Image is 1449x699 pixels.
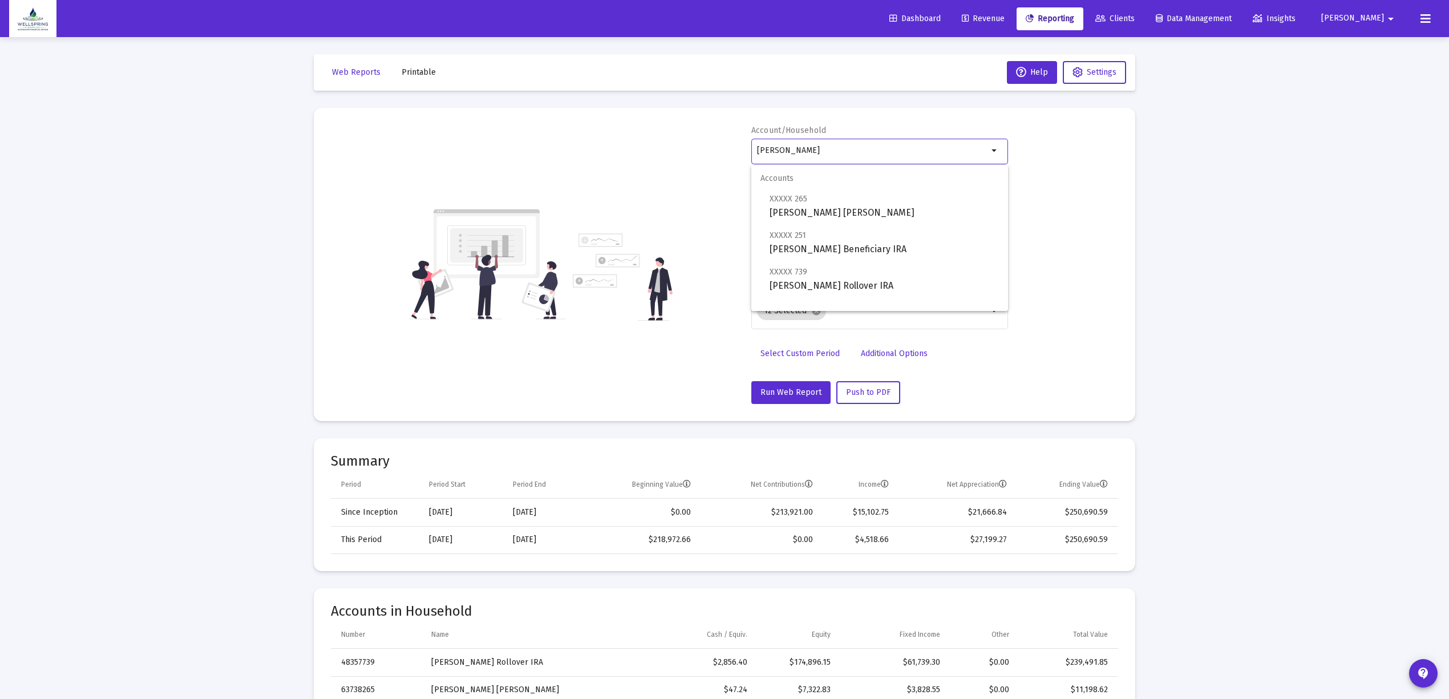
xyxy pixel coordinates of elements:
span: Additional Options [861,349,928,358]
button: Settings [1063,61,1126,84]
div: $239,491.85 [1025,657,1108,668]
td: Column Net Contributions [699,471,821,499]
span: Data Management [1156,14,1232,23]
td: Column Name [423,621,647,649]
div: [DATE] [513,534,576,546]
div: $0.00 [956,657,1009,668]
div: Fixed Income [900,630,940,639]
span: [PERSON_NAME] Beneficiary IRA [770,228,999,256]
td: $21,666.84 [897,499,1015,526]
img: reporting-alt [573,233,673,321]
div: [DATE] [429,507,497,518]
td: Column Number [331,621,423,649]
td: Column Period Start [421,471,505,499]
a: Clients [1086,7,1144,30]
button: Web Reports [323,61,390,84]
button: [PERSON_NAME] [1308,7,1411,30]
td: $4,518.66 [821,526,897,553]
td: $0.00 [699,526,821,553]
td: $27,199.27 [897,526,1015,553]
a: Insights [1244,7,1305,30]
td: Column Ending Value [1015,471,1118,499]
span: Select Custom Period [760,349,840,358]
label: Account/Household [751,126,827,135]
div: Total Value [1073,630,1108,639]
span: Help [1016,67,1048,77]
span: [PERSON_NAME] [PERSON_NAME] [770,192,999,220]
div: Period [341,480,361,489]
div: Ending Value [1059,480,1108,489]
img: reporting [409,208,566,321]
span: Clients [1095,14,1135,23]
div: Cash / Equiv. [707,630,747,639]
td: Column Income [821,471,897,499]
div: Number [341,630,365,639]
button: Help [1007,61,1057,84]
td: Column Cash / Equiv. [647,621,755,649]
mat-icon: contact_support [1416,666,1430,680]
td: Column Other [948,621,1017,649]
a: Dashboard [880,7,950,30]
td: $250,690.59 [1015,499,1118,526]
td: 48357739 [331,649,423,676]
mat-card-title: Summary [331,455,1118,467]
button: Printable [392,61,445,84]
td: $213,921.00 [699,499,821,526]
div: $11,198.62 [1025,684,1108,696]
td: Column Period End [505,471,584,499]
span: Settings [1087,67,1116,77]
td: Column Beginning Value [584,471,698,499]
div: $7,322.83 [763,684,831,696]
a: Data Management [1147,7,1241,30]
mat-icon: arrow_drop_down [988,304,1002,318]
span: Push to PDF [846,387,891,397]
td: [PERSON_NAME] Rollover IRA [423,649,647,676]
button: Run Web Report [751,381,831,404]
mat-card-title: Accounts in Household [331,605,1118,617]
td: Column Total Value [1017,621,1118,649]
span: Printable [402,67,436,77]
span: Accounts [751,165,1008,192]
mat-icon: cancel [811,306,821,316]
td: $15,102.75 [821,499,897,526]
div: [DATE] [513,507,576,518]
span: XXXXX 739 [770,267,807,277]
mat-chip-list: Selection [757,300,988,322]
span: Web Reports [332,67,381,77]
span: Insights [1253,14,1296,23]
div: Beginning Value [632,480,691,489]
div: Equity [812,630,831,639]
span: [PERSON_NAME] [1321,14,1384,23]
td: $218,972.66 [584,526,698,553]
span: Households [751,302,1008,329]
div: $2,856.40 [655,657,747,668]
div: Net Contributions [751,480,813,489]
div: $61,739.30 [847,657,940,668]
input: Search or select an account or household [757,146,988,155]
span: Revenue [962,14,1005,23]
button: Push to PDF [836,381,900,404]
a: Revenue [953,7,1014,30]
span: [PERSON_NAME] Rollover IRA [770,265,999,293]
div: $174,896.15 [763,657,831,668]
div: $47.24 [655,684,747,696]
td: Since Inception [331,499,421,526]
div: $3,828.55 [847,684,940,696]
td: Column Equity [755,621,839,649]
mat-icon: arrow_drop_down [988,144,1002,157]
div: Name [431,630,449,639]
mat-icon: arrow_drop_down [1384,7,1398,30]
div: [DATE] [429,534,497,546]
td: This Period [331,526,421,553]
div: Income [859,480,889,489]
td: Column Net Appreciation [897,471,1015,499]
span: XXXXX 265 [770,194,807,204]
span: Run Web Report [760,387,821,397]
div: Period End [513,480,546,489]
div: $0.00 [956,684,1009,696]
span: Reporting [1026,14,1074,23]
td: $0.00 [584,499,698,526]
div: Period Start [429,480,466,489]
td: Column Period [331,471,421,499]
div: Data grid [331,471,1118,554]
